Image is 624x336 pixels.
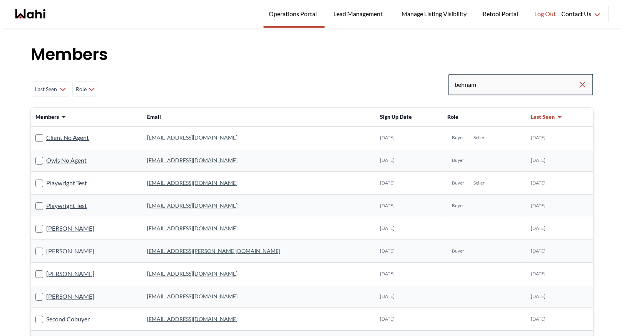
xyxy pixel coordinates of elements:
[147,134,238,141] a: [EMAIL_ADDRESS][DOMAIN_NAME]
[147,248,280,254] a: [EMAIL_ADDRESS][PERSON_NAME][DOMAIN_NAME]
[527,285,593,308] td: [DATE]
[46,246,94,256] a: [PERSON_NAME]
[527,217,593,240] td: [DATE]
[375,263,443,285] td: [DATE]
[527,126,593,149] td: [DATE]
[375,285,443,308] td: [DATE]
[35,113,59,121] span: Members
[452,203,464,209] span: Buyer
[534,9,556,19] span: Log Out
[452,135,464,141] span: Buyer
[147,202,238,209] a: [EMAIL_ADDRESS][DOMAIN_NAME]
[531,113,563,121] button: Last Seen
[333,9,385,19] span: Lead Management
[527,263,593,285] td: [DATE]
[147,180,238,186] a: [EMAIL_ADDRESS][DOMAIN_NAME]
[375,217,443,240] td: [DATE]
[527,240,593,263] td: [DATE]
[375,195,443,217] td: [DATE]
[452,180,464,186] span: Buyer
[46,223,94,233] a: [PERSON_NAME]
[147,157,238,163] a: [EMAIL_ADDRESS][DOMAIN_NAME]
[147,316,238,322] a: [EMAIL_ADDRESS][DOMAIN_NAME]
[399,9,469,19] span: Manage Listing Visibility
[15,9,45,18] a: Wahi homepage
[147,293,238,299] a: [EMAIL_ADDRESS][DOMAIN_NAME]
[527,149,593,172] td: [DATE]
[375,240,443,263] td: [DATE]
[531,113,555,121] span: Last Seen
[375,126,443,149] td: [DATE]
[380,113,412,120] span: Sign Up Date
[35,113,67,121] button: Members
[452,248,464,254] span: Buyer
[527,308,593,331] td: [DATE]
[46,178,87,188] a: Playwright Test
[46,133,89,143] a: Client No Agent
[147,225,238,231] a: [EMAIL_ADDRESS][DOMAIN_NAME]
[46,291,94,301] a: [PERSON_NAME]
[473,135,485,141] span: Seller
[452,157,464,163] span: Buyer
[76,82,87,96] span: Role
[447,113,458,120] span: Role
[31,43,593,66] h1: Members
[578,78,587,91] button: Clear search
[46,201,87,211] a: Playwright Test
[375,172,443,195] td: [DATE]
[147,113,161,120] span: Email
[34,82,58,96] span: Last Seen
[46,314,90,324] a: Second Cobuyer
[46,269,94,279] a: [PERSON_NAME]
[375,308,443,331] td: [DATE]
[455,78,578,91] input: Search input
[46,155,87,165] a: Owls No Agent
[147,270,238,277] a: [EMAIL_ADDRESS][DOMAIN_NAME]
[527,172,593,195] td: [DATE]
[375,149,443,172] td: [DATE]
[483,9,520,19] span: Retool Portal
[527,195,593,217] td: [DATE]
[473,180,485,186] span: Seller
[269,9,320,19] span: Operations Portal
